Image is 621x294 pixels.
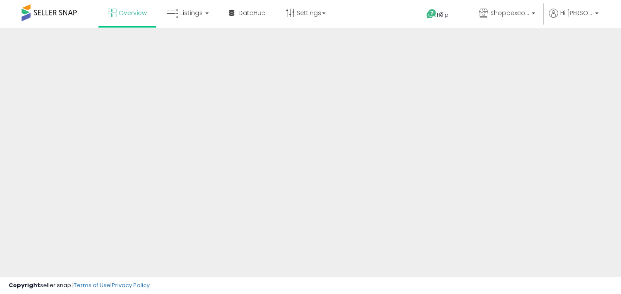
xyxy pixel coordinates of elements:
[112,281,150,289] a: Privacy Policy
[490,9,529,17] span: Shoppexcorp
[119,9,147,17] span: Overview
[437,11,448,19] span: Help
[426,9,437,19] i: Get Help
[238,9,266,17] span: DataHub
[549,9,599,28] a: Hi [PERSON_NAME]
[9,282,150,290] div: seller snap | |
[9,281,40,289] strong: Copyright
[420,2,465,28] a: Help
[180,9,203,17] span: Listings
[560,9,593,17] span: Hi [PERSON_NAME]
[74,281,110,289] a: Terms of Use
